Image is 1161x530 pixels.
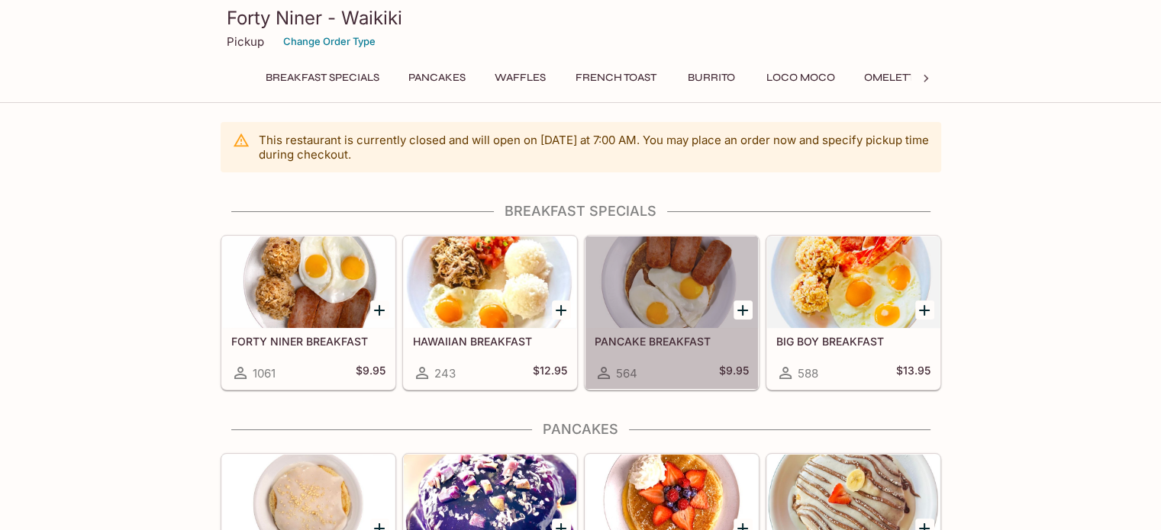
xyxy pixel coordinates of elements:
[766,236,940,390] a: BIG BOY BREAKFAST588$13.95
[370,300,389,320] button: Add FORTY NINER BREAKFAST
[798,366,818,381] span: 588
[221,203,941,220] h4: Breakfast Specials
[400,67,474,88] button: Pancakes
[896,364,930,382] h5: $13.95
[767,236,940,328] div: BIG BOY BREAKFAST
[915,300,934,320] button: Add BIG BOY BREAKFAST
[221,236,395,390] a: FORTY NINER BREAKFAST1061$9.95
[404,236,576,328] div: HAWAIIAN BREAKFAST
[413,335,567,348] h5: HAWAIIAN BREAKFAST
[403,236,577,390] a: HAWAIIAN BREAKFAST243$12.95
[856,67,936,88] button: Omelettes
[719,364,749,382] h5: $9.95
[758,67,843,88] button: Loco Moco
[227,6,935,30] h3: Forty Niner - Waikiki
[356,364,385,382] h5: $9.95
[253,366,276,381] span: 1061
[486,67,555,88] button: Waffles
[734,300,753,320] button: Add PANCAKE BREAKFAST
[533,364,567,382] h5: $12.95
[776,335,930,348] h5: BIG BOY BREAKFAST
[276,30,382,53] button: Change Order Type
[567,67,665,88] button: French Toast
[222,236,395,328] div: FORTY NINER BREAKFAST
[585,236,759,390] a: PANCAKE BREAKFAST564$9.95
[259,133,929,162] p: This restaurant is currently closed and will open on [DATE] at 7:00 AM . You may place an order n...
[616,366,637,381] span: 564
[595,335,749,348] h5: PANCAKE BREAKFAST
[677,67,746,88] button: Burrito
[227,34,264,49] p: Pickup
[434,366,456,381] span: 243
[231,335,385,348] h5: FORTY NINER BREAKFAST
[257,67,388,88] button: Breakfast Specials
[585,236,758,328] div: PANCAKE BREAKFAST
[221,421,941,438] h4: Pancakes
[552,300,571,320] button: Add HAWAIIAN BREAKFAST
